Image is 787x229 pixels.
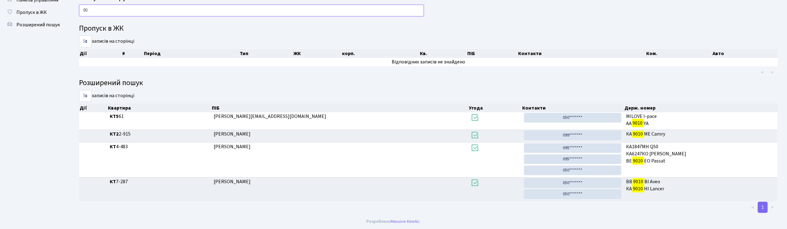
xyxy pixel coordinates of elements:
[646,49,712,58] th: Ком.
[79,36,91,47] select: записів на сторінці
[239,49,293,58] th: Тип
[626,113,775,127] span: MILOVE I-pace AA YA
[79,58,778,66] td: Відповідних записів не знайдено
[758,202,768,213] a: 1
[110,131,119,137] b: КТ2
[214,131,251,137] span: [PERSON_NAME]
[211,104,469,112] th: ПІБ
[626,131,775,138] span: КА МЕ Camry
[122,49,143,58] th: #
[633,177,644,186] mark: 9010
[79,104,107,112] th: Дії
[626,143,775,165] span: КА1847МН Q50 КА6247КО [PERSON_NAME] ВЕ ЕО Passat
[110,131,209,138] span: 2-915
[79,24,778,33] h4: Пропуск в ЖК
[79,49,122,58] th: Дії
[16,21,60,28] span: Розширений пошук
[107,104,211,112] th: Квартира
[110,143,209,150] span: 4-483
[632,184,644,193] mark: 9010
[214,113,326,120] span: [PERSON_NAME][EMAIL_ADDRESS][DOMAIN_NAME]
[624,104,778,112] th: Держ. номер
[79,5,424,16] input: Пошук
[367,218,420,225] div: Розроблено .
[3,19,65,31] a: Розширений пошук
[79,79,778,88] h4: Розширений пошук
[391,218,420,225] a: Massive Kinetic
[632,119,644,127] mark: 9010
[110,113,209,120] span: 61
[16,9,47,16] span: Пропуск в ЖК
[79,90,91,102] select: записів на сторінці
[467,49,518,58] th: ПІБ
[110,143,116,150] b: КТ
[522,104,624,112] th: Контакти
[143,49,239,58] th: Період
[341,49,419,58] th: корп.
[110,113,119,120] b: КТ5
[712,49,778,58] th: Авто
[518,49,646,58] th: Контакти
[419,49,467,58] th: Кв.
[79,90,134,102] label: записів на сторінці
[293,49,341,58] th: ЖК
[214,143,251,150] span: [PERSON_NAME]
[3,6,65,19] a: Пропуск в ЖК
[110,178,209,185] span: 7-287
[469,104,522,112] th: Угода
[79,36,134,47] label: записів на сторінці
[632,157,644,165] mark: 9010
[110,178,116,185] b: КТ
[626,178,775,192] span: BB BI Aveo КА НІ Lancer
[214,178,251,185] span: [PERSON_NAME]
[632,130,644,138] mark: 9010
